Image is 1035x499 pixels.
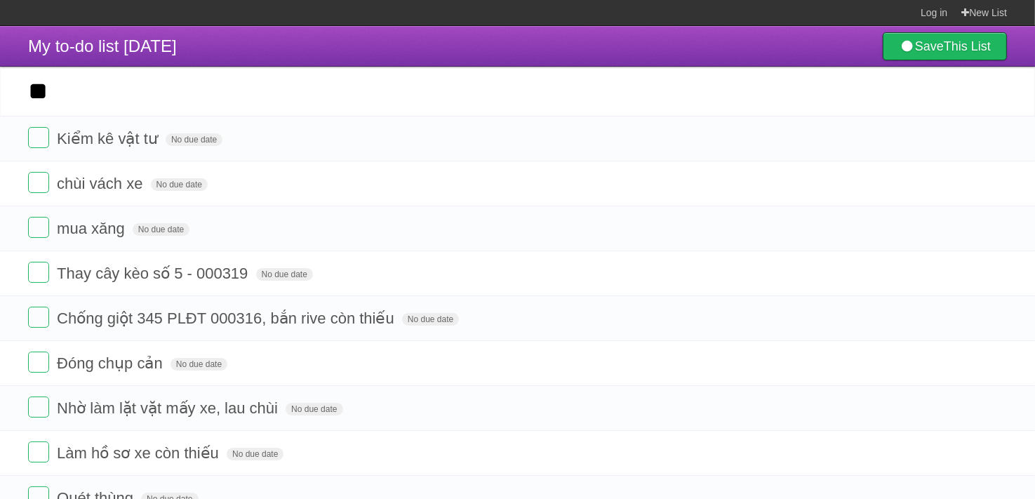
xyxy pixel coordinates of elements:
[57,175,146,192] span: chùi vách xe
[57,310,398,327] span: Chống giột 345 PLĐT 000316, bắn rive còn thiếu
[133,223,189,236] span: No due date
[28,397,49,418] label: Done
[28,441,49,463] label: Done
[171,358,227,371] span: No due date
[57,354,166,372] span: Đóng chụp cản
[28,36,177,55] span: My to-do list [DATE]
[28,127,49,148] label: Done
[256,268,313,281] span: No due date
[883,32,1007,60] a: SaveThis List
[57,399,281,417] span: Nhờ làm lặt vặt mấy xe, lau chùi
[28,352,49,373] label: Done
[227,448,283,460] span: No due date
[402,313,459,326] span: No due date
[28,262,49,283] label: Done
[286,403,342,415] span: No due date
[151,178,208,191] span: No due date
[57,444,222,462] span: Làm hồ sơ xe còn thiếu
[28,307,49,328] label: Done
[28,217,49,238] label: Done
[28,172,49,193] label: Done
[57,130,161,147] span: Kiểm kê vật tư
[57,220,128,237] span: mua xăng
[944,39,991,53] b: This List
[166,133,222,146] span: No due date
[57,265,251,282] span: Thay cây kèo số 5 - 000319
